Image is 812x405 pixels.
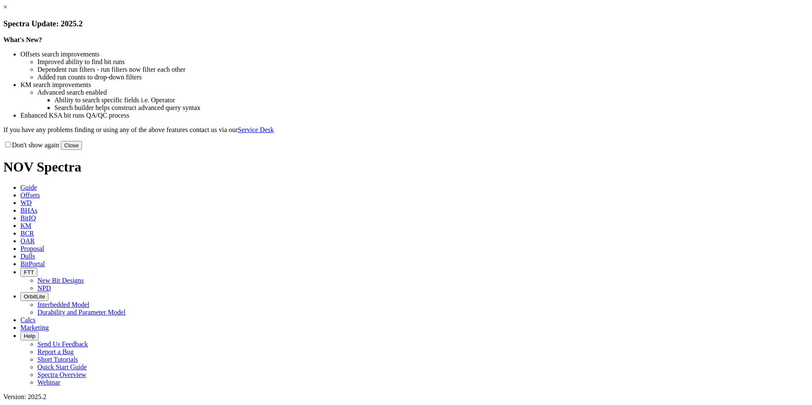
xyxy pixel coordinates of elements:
a: Durability and Parameter Model [37,309,126,316]
span: Help [24,333,35,339]
li: Search builder helps construct advanced query syntax [54,104,809,112]
li: Offsets search improvements [20,51,809,58]
span: Calcs [20,316,36,323]
div: Version: 2025.2 [3,393,809,401]
span: KM [20,222,31,229]
li: Ability to search specific fields i.e. Operator [54,96,809,104]
span: WD [20,199,32,206]
a: New Bit Designs [37,277,84,284]
a: Report a Bug [37,348,73,355]
a: Service Desk [238,126,274,133]
span: BCR [20,230,34,237]
label: Don't show again [3,141,59,149]
span: Proposal [20,245,44,252]
a: × [3,3,7,11]
input: Don't show again [5,142,11,147]
a: Quick Start Guide [37,363,87,371]
h3: Spectra Update: 2025.2 [3,19,809,28]
p: If you have any problems finding or using any of the above features contact us via our [3,126,809,134]
li: Dependent run filters - run filters now filter each other [37,66,809,73]
li: Advanced search enabled [37,89,809,96]
li: Enhanced KSA bit runs QA/QC process [20,112,809,119]
button: Close [61,141,82,150]
span: OAR [20,237,35,245]
a: Interbedded Model [37,301,89,308]
li: Improved ability to find bit runs [37,58,809,66]
strong: What's New? [3,36,42,43]
a: NPD [37,284,51,292]
span: OrbitLite [24,293,45,300]
li: KM search improvements [20,81,809,89]
a: Short Tutorials [37,356,78,363]
span: Dulls [20,253,35,260]
span: BitPortal [20,260,45,267]
span: Guide [20,184,37,191]
a: Spectra Overview [37,371,86,378]
span: Offsets [20,191,40,199]
span: BitIQ [20,214,36,222]
li: Added run counts to drop-down filters [37,73,809,81]
h1: NOV Spectra [3,159,809,175]
a: Send Us Feedback [37,340,88,348]
a: Webinar [37,379,60,386]
span: Marketing [20,324,49,331]
span: FTT [24,269,34,276]
span: BHAs [20,207,37,214]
